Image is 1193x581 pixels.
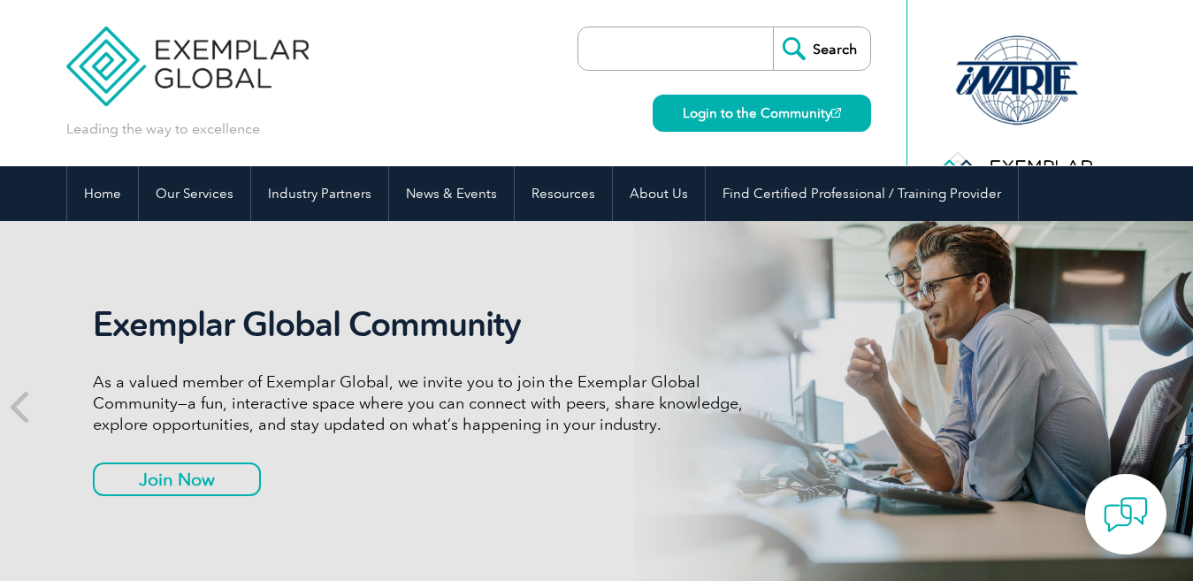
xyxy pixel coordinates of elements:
[1104,493,1148,537] img: contact-chat.png
[251,166,388,221] a: Industry Partners
[613,166,705,221] a: About Us
[93,371,756,435] p: As a valued member of Exemplar Global, we invite you to join the Exemplar Global Community—a fun,...
[653,95,871,132] a: Login to the Community
[93,463,261,496] a: Join Now
[515,166,612,221] a: Resources
[706,166,1018,221] a: Find Certified Professional / Training Provider
[831,108,841,118] img: open_square.png
[66,119,260,139] p: Leading the way to excellence
[773,27,870,70] input: Search
[139,166,250,221] a: Our Services
[67,166,138,221] a: Home
[93,304,756,345] h2: Exemplar Global Community
[389,166,514,221] a: News & Events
